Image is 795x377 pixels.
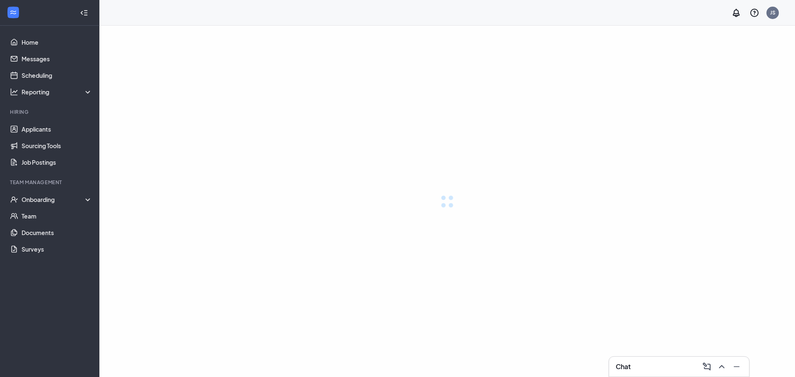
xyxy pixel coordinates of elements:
[22,67,92,84] a: Scheduling
[80,9,88,17] svg: Collapse
[616,362,631,371] h3: Chat
[699,360,713,373] button: ComposeMessage
[10,195,18,204] svg: UserCheck
[22,137,92,154] a: Sourcing Tools
[729,360,742,373] button: Minimize
[22,50,92,67] a: Messages
[10,88,18,96] svg: Analysis
[749,8,759,18] svg: QuestionInfo
[9,8,17,17] svg: WorkstreamLogo
[22,154,92,170] a: Job Postings
[22,241,92,257] a: Surveys
[770,9,776,16] div: JS
[10,179,91,186] div: Team Management
[702,362,712,372] svg: ComposeMessage
[22,208,92,224] a: Team
[22,88,93,96] div: Reporting
[22,224,92,241] a: Documents
[22,121,92,137] a: Applicants
[10,108,91,115] div: Hiring
[22,195,93,204] div: Onboarding
[732,362,742,372] svg: Minimize
[714,360,728,373] button: ChevronUp
[717,362,727,372] svg: ChevronUp
[22,34,92,50] a: Home
[731,8,741,18] svg: Notifications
